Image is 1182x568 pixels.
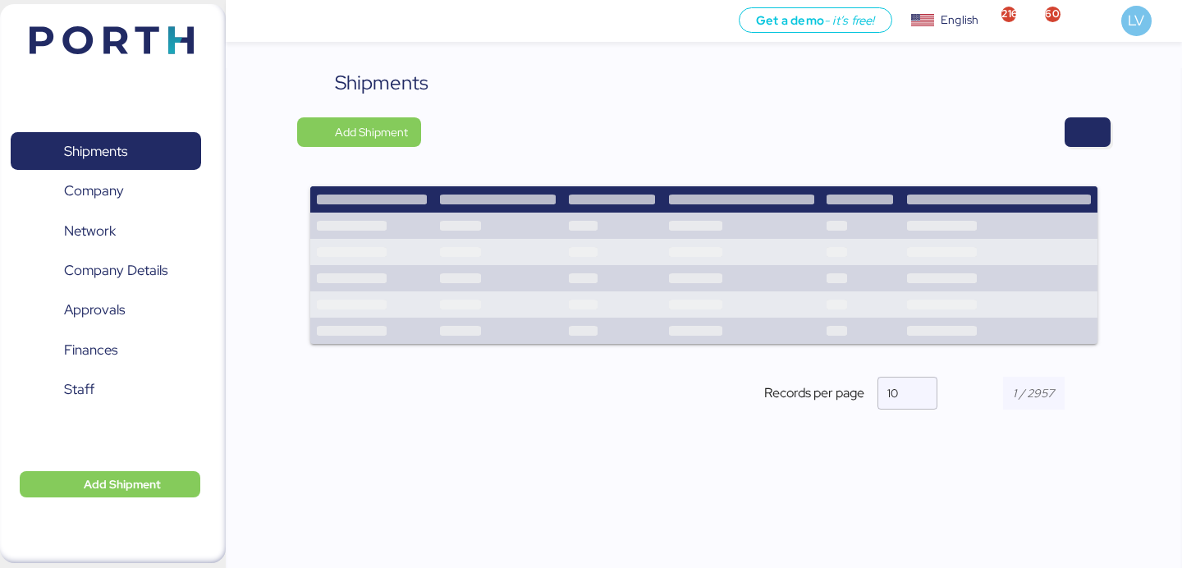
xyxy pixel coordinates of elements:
[1003,377,1065,410] input: 1 / 2957
[236,7,263,35] button: Menu
[887,386,898,401] span: 10
[1128,10,1144,31] span: LV
[335,122,408,142] span: Add Shipment
[20,471,200,497] button: Add Shipment
[11,332,201,369] a: Finances
[11,371,201,409] a: Staff
[64,259,167,282] span: Company Details
[11,172,201,210] a: Company
[64,338,117,362] span: Finances
[64,179,124,203] span: Company
[64,298,125,322] span: Approvals
[764,383,864,403] span: Records per page
[11,212,201,250] a: Network
[84,474,161,494] span: Add Shipment
[335,68,428,98] div: Shipments
[64,140,127,163] span: Shipments
[11,252,201,290] a: Company Details
[11,132,201,170] a: Shipments
[11,291,201,329] a: Approvals
[297,117,421,147] button: Add Shipment
[64,378,94,401] span: Staff
[941,11,978,29] div: English
[64,219,116,243] span: Network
